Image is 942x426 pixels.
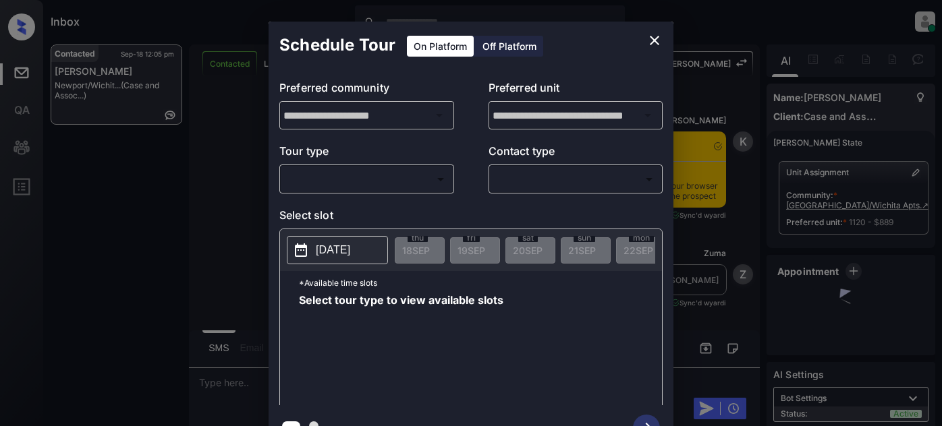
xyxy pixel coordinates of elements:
[316,242,350,258] p: [DATE]
[279,143,454,164] p: Tour type
[489,80,663,101] p: Preferred unit
[407,36,474,57] div: On Platform
[279,207,663,229] p: Select slot
[476,36,543,57] div: Off Platform
[299,295,503,402] span: Select tour type to view available slots
[279,80,454,101] p: Preferred community
[489,143,663,164] p: Contact type
[287,236,388,264] button: [DATE]
[269,22,406,69] h2: Schedule Tour
[299,271,662,295] p: *Available time slots
[641,27,668,54] button: close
